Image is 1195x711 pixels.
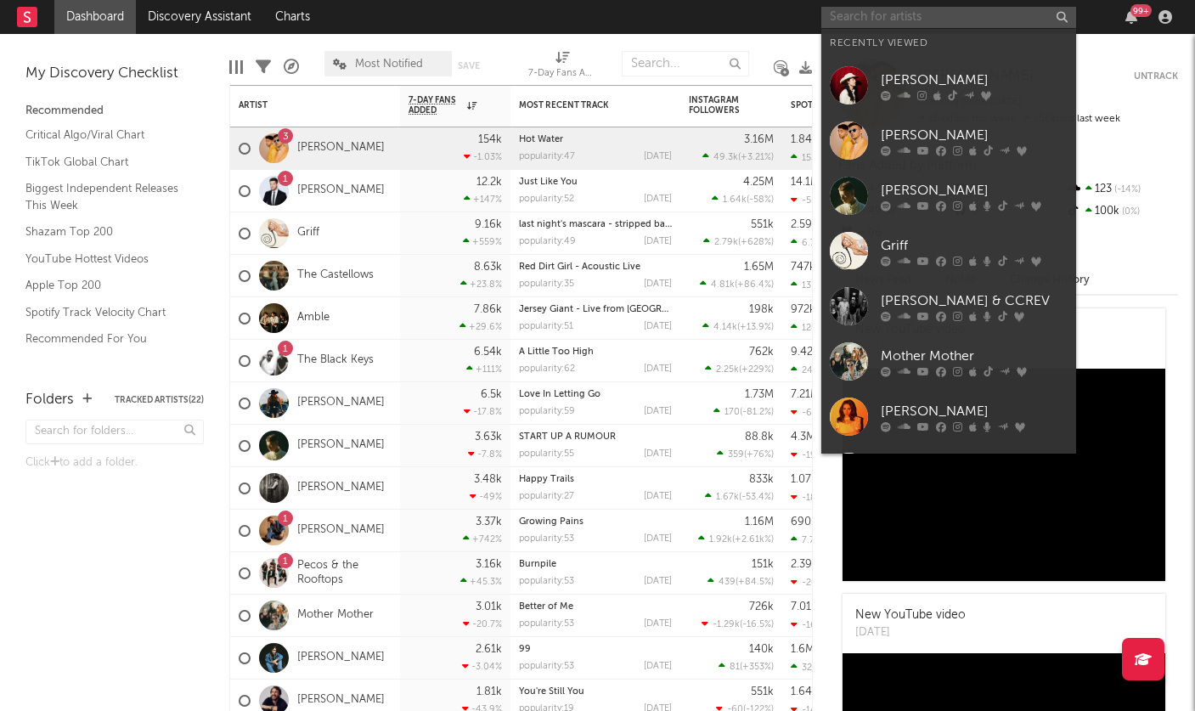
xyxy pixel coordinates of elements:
div: 833k [749,474,774,485]
div: 140k [749,644,774,655]
span: +628 % [741,238,771,247]
a: [PERSON_NAME] & CCREV [821,279,1076,334]
span: +353 % [742,663,771,672]
div: Recently Viewed [830,33,1068,54]
div: 7-Day Fans Added (7-Day Fans Added) [528,64,596,84]
a: [PERSON_NAME] [821,58,1076,113]
div: Filters [256,42,271,92]
span: 170 [724,408,740,417]
div: 7-Day Fans Added (7-Day Fans Added) [528,42,596,92]
div: ( ) [702,618,774,629]
div: ( ) [717,449,774,460]
div: [PERSON_NAME] [881,401,1068,421]
a: [PERSON_NAME] [297,523,385,538]
div: popularity: 59 [519,407,575,416]
div: 153k [791,152,821,163]
div: -7.8 % [468,449,502,460]
a: Pecos & the Rooftops [297,559,392,588]
div: +147 % [464,194,502,205]
div: Griff [881,235,1068,256]
div: -5.85k [791,195,830,206]
a: Recommended For You [25,330,187,348]
div: 99 [519,645,672,654]
div: +559 % [463,236,502,247]
div: 762k [749,347,774,358]
div: 99 + [1130,4,1152,17]
div: popularity: 53 [519,534,574,544]
div: Artist [239,100,366,110]
a: Love In Letting Go [519,390,600,399]
div: Recommended [25,101,204,121]
div: Love In Letting Go [519,390,672,399]
div: [DATE] [644,279,672,289]
span: 2.25k [716,365,739,375]
div: 551k [751,686,774,697]
div: [DATE] [644,364,672,374]
button: Untrack [1134,68,1178,85]
div: [DATE] [644,577,672,586]
div: ( ) [705,364,774,375]
div: 198k [749,304,774,315]
span: 1.92k [709,535,732,545]
div: +45.3 % [460,576,502,587]
div: Red Dirt Girl - Acoustic Live [519,262,672,272]
div: 12.2k [476,177,502,188]
div: 246k [791,364,824,375]
div: -49 % [470,491,502,502]
div: ( ) [713,406,774,417]
a: Amble [297,311,330,325]
div: -18.8k [791,492,830,503]
div: 3.16M [744,134,774,145]
div: 151k [752,559,774,570]
span: -16.5 % [742,620,771,629]
a: 99 [519,645,531,654]
div: Jersey Giant - Live from Dublin [519,305,672,314]
div: 6.72k [791,237,826,248]
span: +13.9 % [740,323,771,332]
div: ( ) [707,576,774,587]
div: [DATE] [644,237,672,246]
div: Just Like You [519,178,672,187]
a: Just Like You [519,178,578,187]
div: Better of Me [519,602,672,612]
div: New YouTube video [855,607,966,624]
a: The Black Keys [297,353,374,368]
div: popularity: 49 [519,237,576,246]
div: START UP A RUMOUR [519,432,672,442]
a: [PERSON_NAME] [821,168,1076,223]
a: Biggest Independent Releases This Week [25,179,187,214]
span: 49.3k [713,153,738,162]
div: ( ) [702,321,774,332]
span: 7-Day Fans Added [409,95,463,116]
div: 6.54k [474,347,502,358]
div: 972k [791,304,815,315]
a: [PERSON_NAME] [297,141,385,155]
div: 7.86k [474,304,502,315]
div: 32.8k [791,662,826,673]
a: [PERSON_NAME] [821,113,1076,168]
div: 3.63k [475,432,502,443]
div: Edit Columns [229,42,243,92]
a: Growing Pains [519,517,583,527]
a: YouTube Hottest Videos [25,250,187,268]
div: [DATE] [644,152,672,161]
div: 2.61k [476,644,502,655]
input: Search for artists [821,7,1076,28]
div: ( ) [705,491,774,502]
div: 100k [1065,200,1178,223]
span: 4.14k [713,323,737,332]
span: +2.61k % [735,535,771,545]
div: 13.9k [791,279,825,291]
a: Mother Mother [297,608,374,623]
div: 6.5k [481,389,502,400]
span: -58 % [749,195,771,205]
div: 9.42M [791,347,822,358]
div: 7.21M [791,389,820,400]
div: Spotify Monthly Listeners [791,100,918,110]
div: ( ) [719,661,774,672]
div: 3.48k [474,474,502,485]
div: +29.6 % [459,321,502,332]
div: 690k [791,516,817,528]
div: 4.3M [791,432,815,443]
span: 1.67k [716,493,739,502]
